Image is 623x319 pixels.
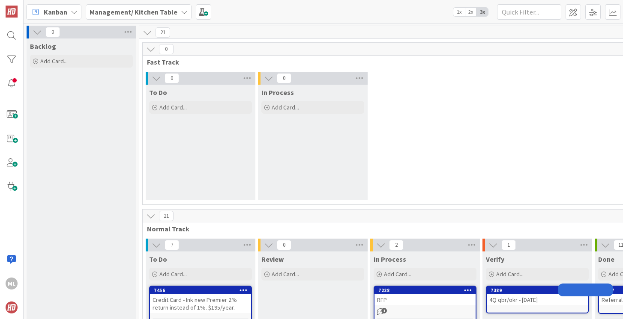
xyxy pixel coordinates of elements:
[374,287,476,305] div: 7228RFP
[6,6,18,18] img: Visit kanbanzone.com
[374,255,406,263] span: In Process
[277,73,291,83] span: 0
[159,270,187,278] span: Add Card...
[487,294,588,305] div: 4Q qbr/okr - [DATE]
[374,294,476,305] div: RFP
[374,287,476,294] div: 7228
[486,255,504,263] span: Verify
[487,287,588,294] div: 7389
[150,294,251,313] div: Credit Card - Ink new Premier 2% return instead of 1%. $195/year.
[497,4,561,20] input: Quick Filter...
[389,240,404,250] span: 2
[277,240,291,250] span: 0
[476,8,488,16] span: 3x
[40,57,68,65] span: Add Card...
[496,270,524,278] span: Add Card...
[6,278,18,289] div: ML
[45,27,60,37] span: 0
[501,240,516,250] span: 1
[491,287,588,293] div: 7389
[598,255,614,263] span: Done
[487,287,588,305] div: 73894Q qbr/okr - [DATE]
[90,8,177,16] b: Management/ Kitchen Table
[6,301,18,313] img: avatar
[453,8,465,16] span: 1x
[272,270,299,278] span: Add Card...
[159,103,187,111] span: Add Card...
[378,287,476,293] div: 7228
[149,88,167,97] span: To Do
[261,255,284,263] span: Review
[154,287,251,293] div: 7456
[159,211,174,221] span: 21
[272,103,299,111] span: Add Card...
[156,27,170,38] span: 21
[30,42,56,50] span: Backlog
[150,287,251,313] div: 7456Credit Card - Ink new Premier 2% return instead of 1%. $195/year.
[381,308,387,313] span: 1
[150,287,251,294] div: 7456
[44,7,67,17] span: Kanban
[465,8,476,16] span: 2x
[159,44,174,54] span: 0
[384,270,411,278] span: Add Card...
[165,240,179,250] span: 7
[149,255,167,263] span: To Do
[165,73,179,83] span: 0
[261,88,294,97] span: In Process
